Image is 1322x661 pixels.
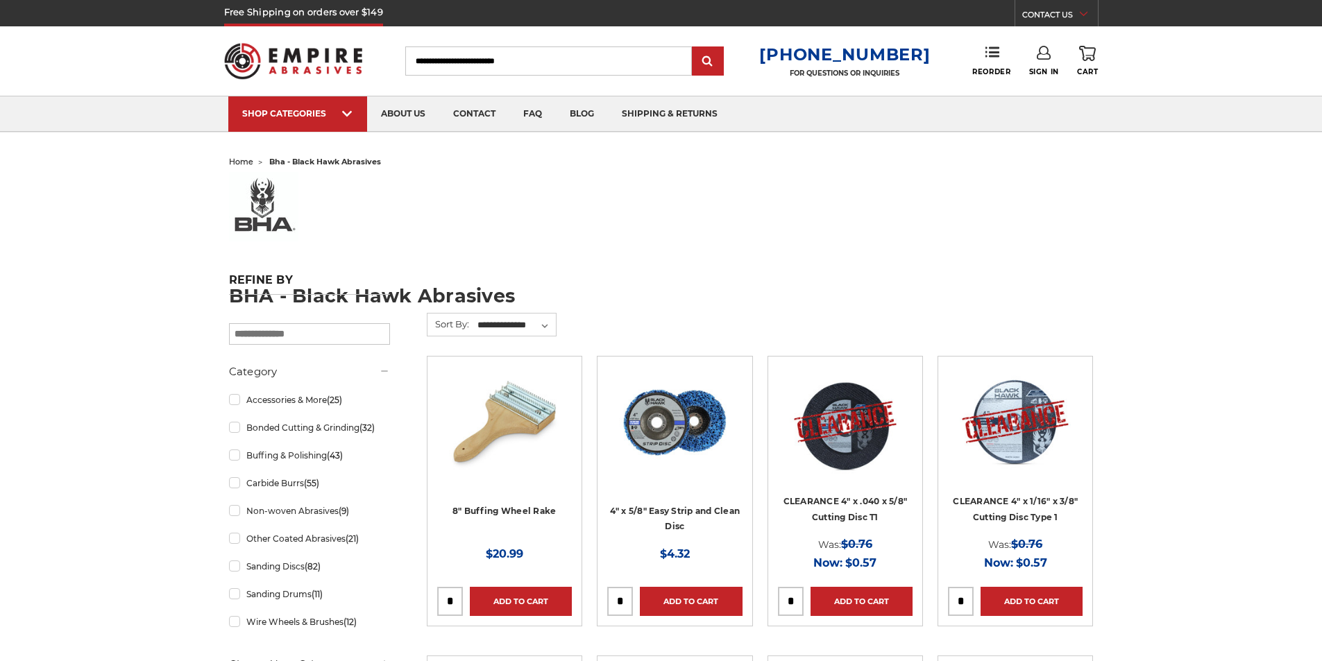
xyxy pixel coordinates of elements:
[948,366,1083,501] a: CLEARANCE 4" x 1/16" x 3/8" Cutting Disc
[229,554,390,578] a: Sanding Discs(82)
[229,610,390,634] a: Wire Wheels & Brushes(12)
[556,96,608,132] a: blog
[229,415,390,440] a: Bonded Cutting & Grinding(32)
[224,34,363,88] img: Empire Abrasives
[811,587,913,616] a: Add to Cart
[437,366,572,501] a: 8 inch single handle buffing wheel rake
[470,587,572,616] a: Add to Cart
[778,535,913,553] div: Was:
[229,157,253,166] a: home
[608,96,731,132] a: shipping & returns
[305,561,321,572] span: (82)
[452,506,556,516] a: 8" Buffing Wheel Rake
[1016,556,1047,569] span: $0.57
[229,499,390,523] a: Non-woven Abrasives(9)
[229,582,390,606] a: Sanding Drums(11)
[619,366,730,477] img: 4" x 5/8" easy strip and clean discs
[759,44,930,65] a: [PHONE_NUMBER]
[790,366,901,477] img: CLEARANCE 4" x .040 x 5/8" Cutting Disc T1
[486,547,523,560] span: $20.99
[229,172,298,241] img: bha%20logo_1578506219__73569.original.jpg
[759,69,930,78] p: FOR QUESTIONS OR INQUIRIES
[327,395,342,405] span: (25)
[1077,67,1098,76] span: Cart
[367,96,439,132] a: about us
[640,587,742,616] a: Add to Cart
[229,471,390,495] a: Carbide Burrs(55)
[359,422,375,433] span: (32)
[242,108,353,119] div: SHOP CATEGORIES
[344,617,357,627] span: (12)
[229,286,1094,305] h1: BHA - Black Hawk Abrasives
[953,496,1078,522] a: CLEARANCE 4" x 1/16" x 3/8" Cutting Disc Type 1
[439,96,509,132] a: contact
[607,366,742,501] a: 4" x 5/8" easy strip and clean discs
[1029,67,1059,76] span: Sign In
[984,556,1013,569] span: Now:
[845,556,876,569] span: $0.57
[229,388,390,412] a: Accessories & More(25)
[339,506,349,516] span: (9)
[948,535,1083,553] div: Was:
[229,273,390,295] h5: Refine by
[1011,538,1042,551] span: $0.76
[1022,7,1098,26] a: CONTACT US
[694,48,722,76] input: Submit
[269,157,381,166] span: bha - black hawk abrasives
[778,366,913,501] a: CLEARANCE 4" x .040 x 5/8" Cutting Disc T1
[972,67,1010,76] span: Reorder
[1077,46,1098,76] a: Cart
[972,46,1010,76] a: Reorder
[783,496,908,522] a: CLEARANCE 4" x .040 x 5/8" Cutting Disc T1
[610,506,740,532] a: 4" x 5/8" Easy Strip and Clean Disc
[229,443,390,467] a: Buffing & Polishing(43)
[841,538,872,551] span: $0.76
[660,547,690,560] span: $4.32
[229,363,390,380] h5: Category
[449,366,560,477] img: 8 inch single handle buffing wheel rake
[346,533,359,544] span: (21)
[813,556,842,569] span: Now:
[981,587,1083,616] a: Add to Cart
[427,314,469,334] label: Sort By:
[312,589,323,599] span: (11)
[509,96,556,132] a: faq
[960,366,1071,477] img: CLEARANCE 4" x 1/16" x 3/8" Cutting Disc
[304,478,319,488] span: (55)
[229,526,390,551] a: Other Coated Abrasives(21)
[475,315,556,336] select: Sort By:
[327,450,343,461] span: (43)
